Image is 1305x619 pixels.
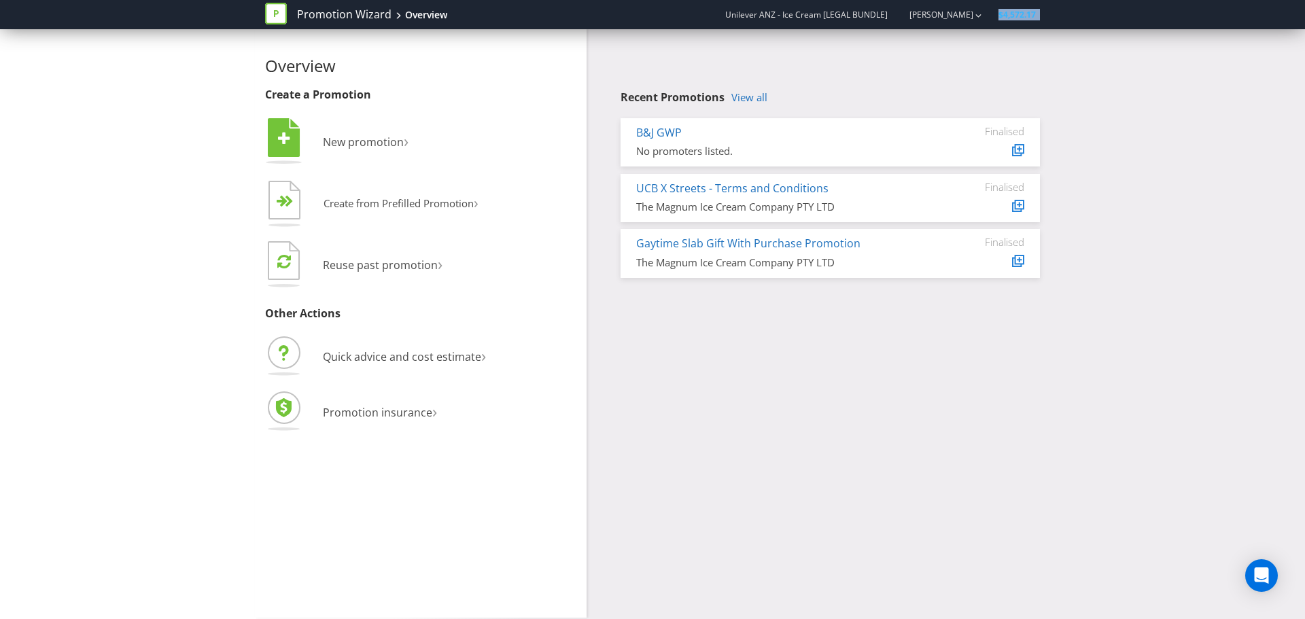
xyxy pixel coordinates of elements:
[943,125,1024,137] div: Finalised
[404,129,408,152] span: ›
[265,57,576,75] h2: Overview
[636,125,682,140] a: B&J GWP
[324,196,474,210] span: Create from Prefilled Promotion
[323,258,438,272] span: Reuse past promotion
[438,252,442,275] span: ›
[405,8,447,22] div: Overview
[943,236,1024,248] div: Finalised
[731,92,767,103] a: View all
[636,200,922,214] div: The Magnum Ice Cream Company PTY LTD
[621,90,725,105] span: Recent Promotions
[285,195,294,208] tspan: 
[943,181,1024,193] div: Finalised
[725,9,888,20] span: Unilever ANZ - Ice Cream [LEGAL BUNDLE]
[636,181,829,196] a: UCB X Streets - Terms and Conditions
[323,349,481,364] span: Quick advice and cost estimate
[636,236,860,251] a: Gaytime Slab Gift With Purchase Promotion
[265,308,576,320] h3: Other Actions
[636,144,922,158] div: No promoters listed.
[277,253,291,269] tspan: 
[636,255,922,270] div: The Magnum Ice Cream Company PTY LTD
[323,135,404,149] span: New promotion
[432,400,437,422] span: ›
[896,9,973,20] a: [PERSON_NAME]
[481,344,486,366] span: ›
[1245,559,1278,592] div: Open Intercom Messenger
[998,9,1036,20] span: $4,572.17
[265,177,479,232] button: Create from Prefilled Promotion›
[265,349,486,364] a: Quick advice and cost estimate›
[323,405,432,420] span: Promotion insurance
[474,192,478,213] span: ›
[297,7,391,22] a: Promotion Wizard
[265,89,576,101] h3: Create a Promotion
[265,405,437,420] a: Promotion insurance›
[278,131,290,146] tspan: 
